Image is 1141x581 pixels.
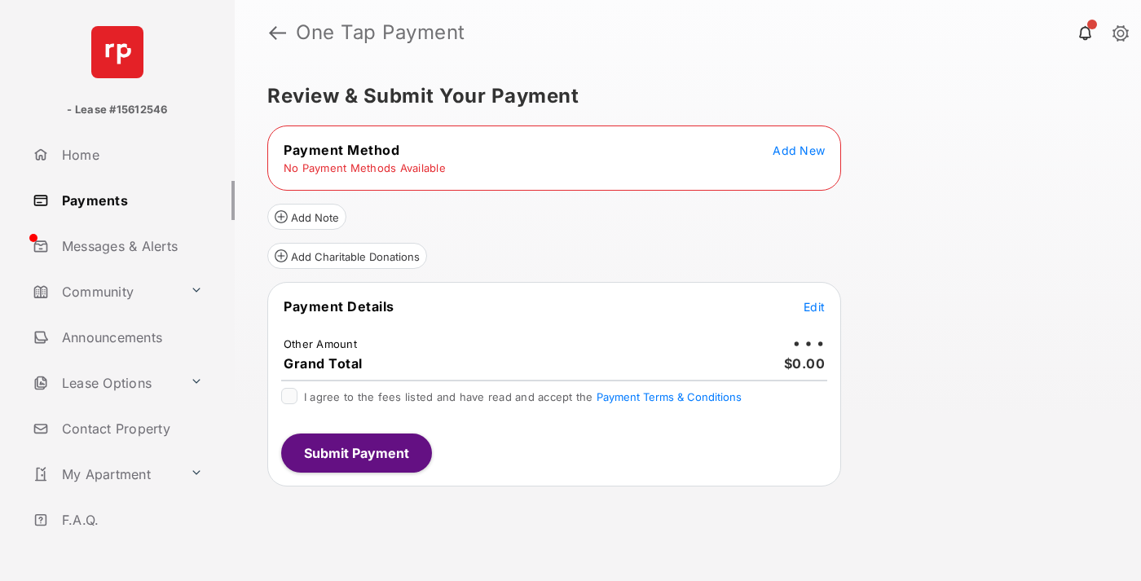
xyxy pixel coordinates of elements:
span: Payment Method [284,142,399,158]
img: svg+xml;base64,PHN2ZyB4bWxucz0iaHR0cDovL3d3dy53My5vcmcvMjAwMC9zdmciIHdpZHRoPSI2NCIgaGVpZ2h0PSI2NC... [91,26,143,78]
a: Community [26,272,183,311]
p: - Lease #15612546 [67,102,167,118]
span: Add New [773,143,825,157]
button: Submit Payment [281,434,432,473]
a: Lease Options [26,363,183,403]
a: F.A.Q. [26,500,235,539]
h5: Review & Submit Your Payment [267,86,1095,106]
button: Add Charitable Donations [267,243,427,269]
a: Messages & Alerts [26,227,235,266]
span: I agree to the fees listed and have read and accept the [304,390,742,403]
a: My Apartment [26,455,183,494]
span: Grand Total [284,355,363,372]
strong: One Tap Payment [296,23,465,42]
td: Other Amount [283,337,358,351]
button: Add New [773,142,825,158]
span: Edit [804,300,825,314]
a: Payments [26,181,235,220]
a: Announcements [26,318,235,357]
span: Payment Details [284,298,394,315]
button: I agree to the fees listed and have read and accept the [597,390,742,403]
a: Contact Property [26,409,235,448]
button: Edit [804,298,825,315]
a: Home [26,135,235,174]
span: $0.00 [784,355,826,372]
button: Add Note [267,204,346,230]
td: No Payment Methods Available [283,161,447,175]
